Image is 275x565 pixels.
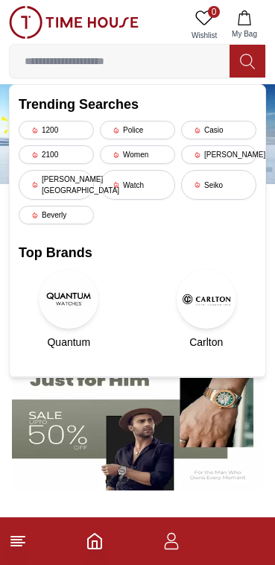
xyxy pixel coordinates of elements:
[86,532,104,550] a: Home
[19,242,256,263] h2: Top Brands
[181,170,256,200] div: Seiko
[100,170,175,200] div: Watch
[12,350,263,490] img: Men's Watches Banner
[19,145,94,164] div: 2100
[47,335,90,350] span: Quantum
[39,269,98,329] img: Quantum
[157,269,257,350] a: CarltonCarlton
[208,6,220,18] span: 0
[186,30,223,41] span: Wishlist
[186,6,223,44] a: 0Wishlist
[19,170,94,200] div: [PERSON_NAME][GEOGRAPHIC_DATA]
[181,121,256,139] div: Casio
[19,94,256,115] h2: Trending Searches
[226,28,263,40] span: My Bag
[19,269,119,350] a: QuantumQuantum
[189,335,223,350] span: Carlton
[100,145,175,164] div: Women
[19,121,94,139] div: 1200
[19,206,94,224] div: Beverly
[223,6,266,44] button: My Bag
[9,6,139,39] img: ...
[181,145,256,164] div: [PERSON_NAME]
[177,269,236,329] img: Carlton
[100,121,175,139] div: Police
